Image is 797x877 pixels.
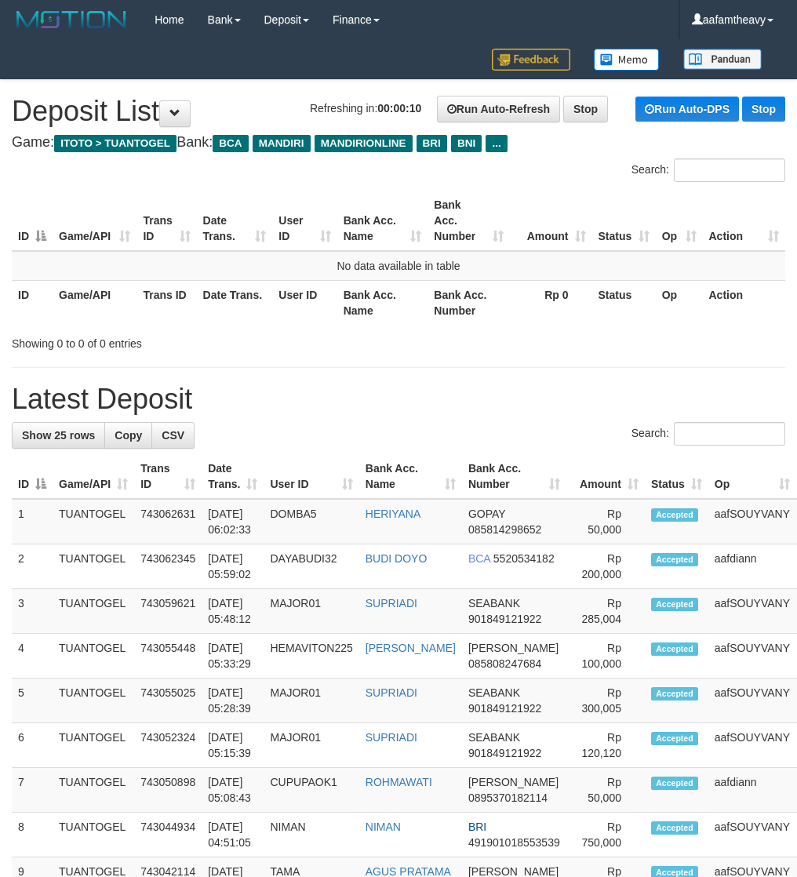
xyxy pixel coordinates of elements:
[468,552,490,565] span: BCA
[492,49,570,71] img: Feedback.jpg
[468,613,541,625] span: Copy 901849121922 to clipboard
[566,813,645,857] td: Rp 750,000
[645,454,708,499] th: Status: activate to sort column ascending
[468,731,520,744] span: SEABANK
[264,634,358,679] td: HEMAVITON225
[468,642,559,654] span: [PERSON_NAME]
[592,191,656,251] th: Status: activate to sort column ascending
[134,589,202,634] td: 743059621
[674,422,785,446] input: Search:
[202,589,264,634] td: [DATE] 05:48:12
[635,96,739,122] a: Run Auto-DPS
[493,552,555,565] span: Copy 5520534182 to clipboard
[12,768,53,813] td: 7
[631,158,785,182] label: Search:
[136,191,196,251] th: Trans ID: activate to sort column ascending
[337,280,428,325] th: Bank Acc. Name
[566,499,645,544] td: Rp 50,000
[468,657,541,670] span: Copy 085808247684 to clipboard
[264,723,358,768] td: MAJOR01
[468,791,548,804] span: Copy 0895370182114 to clipboard
[468,776,559,788] span: [PERSON_NAME]
[202,679,264,723] td: [DATE] 05:28:39
[486,135,507,152] span: ...
[315,135,413,152] span: MANDIRIONLINE
[451,135,482,152] span: BNI
[366,552,428,565] a: BUDI DOYO
[683,49,762,70] img: panduan.png
[566,768,645,813] td: Rp 50,000
[462,454,566,499] th: Bank Acc. Number: activate to sort column ascending
[566,589,645,634] td: Rp 285,004
[136,280,196,325] th: Trans ID
[708,499,796,544] td: aafSOUYVANY
[264,544,358,589] td: DAYABUDI32
[115,429,142,442] span: Copy
[703,191,786,251] th: Action: activate to sort column ascending
[12,589,53,634] td: 3
[12,96,785,127] h1: Deposit List
[437,96,560,122] a: Run Auto-Refresh
[708,634,796,679] td: aafSOUYVANY
[12,679,53,723] td: 5
[417,135,447,152] span: BRI
[53,768,134,813] td: TUANTOGEL
[468,747,541,759] span: Copy 901849121922 to clipboard
[563,96,608,122] a: Stop
[651,732,698,745] span: Accepted
[12,329,320,351] div: Showing 0 to 0 of 0 entries
[197,191,273,251] th: Date Trans.: activate to sort column ascending
[264,813,358,857] td: NIMAN
[708,589,796,634] td: aafSOUYVANY
[651,821,698,835] span: Accepted
[134,634,202,679] td: 743055448
[468,508,505,520] span: GOPAY
[631,422,785,446] label: Search:
[708,768,796,813] td: aafdiann
[656,280,703,325] th: Op
[134,768,202,813] td: 743050898
[53,634,134,679] td: TUANTOGEL
[12,191,53,251] th: ID: activate to sort column descending
[566,723,645,768] td: Rp 120,120
[53,589,134,634] td: TUANTOGEL
[134,499,202,544] td: 743062631
[566,454,645,499] th: Amount: activate to sort column ascending
[202,768,264,813] td: [DATE] 05:08:43
[202,499,264,544] td: [DATE] 06:02:33
[12,723,53,768] td: 6
[510,191,591,251] th: Amount: activate to sort column ascending
[134,813,202,857] td: 743044934
[197,280,273,325] th: Date Trans.
[468,821,486,833] span: BRI
[253,135,311,152] span: MANDIRI
[359,454,462,499] th: Bank Acc. Name: activate to sort column ascending
[468,523,541,536] span: Copy 085814298652 to clipboard
[651,777,698,790] span: Accepted
[651,598,698,611] span: Accepted
[12,634,53,679] td: 4
[53,454,134,499] th: Game/API: activate to sort column ascending
[272,280,337,325] th: User ID
[12,454,53,499] th: ID: activate to sort column descending
[202,634,264,679] td: [DATE] 05:33:29
[264,454,358,499] th: User ID: activate to sort column ascending
[202,813,264,857] td: [DATE] 04:51:05
[134,454,202,499] th: Trans ID: activate to sort column ascending
[162,429,184,442] span: CSV
[468,686,520,699] span: SEABANK
[53,679,134,723] td: TUANTOGEL
[594,49,660,71] img: Button%20Memo.svg
[134,544,202,589] td: 743062345
[53,280,136,325] th: Game/API
[366,731,417,744] a: SUPRIADI
[468,702,541,715] span: Copy 901849121922 to clipboard
[703,280,786,325] th: Action
[310,102,421,115] span: Refreshing in:
[708,679,796,723] td: aafSOUYVANY
[337,191,428,251] th: Bank Acc. Name: activate to sort column ascending
[134,723,202,768] td: 743052324
[510,280,591,325] th: Rp 0
[651,687,698,701] span: Accepted
[264,679,358,723] td: MAJOR01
